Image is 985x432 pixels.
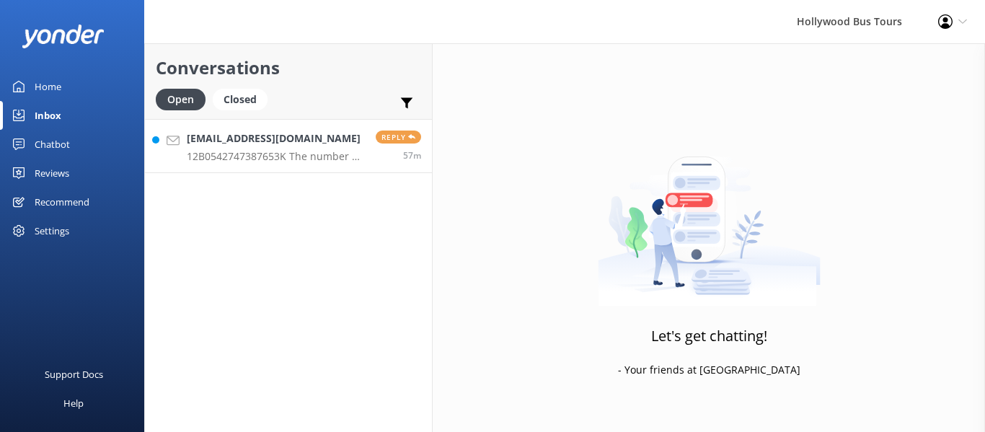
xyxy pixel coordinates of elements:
[156,91,213,107] a: Open
[35,216,69,245] div: Settings
[35,130,70,159] div: Chatbot
[187,131,365,146] h4: [EMAIL_ADDRESS][DOMAIN_NAME]
[403,149,421,162] span: Oct 11 2025 12:05pm (UTC -07:00) America/Tijuana
[156,54,421,81] h2: Conversations
[376,131,421,144] span: Reply
[213,89,268,110] div: Closed
[213,91,275,107] a: Closed
[35,159,69,188] div: Reviews
[63,389,84,418] div: Help
[45,360,103,389] div: Support Docs
[651,325,767,348] h3: Let's get chatting!
[156,89,206,110] div: Open
[35,72,61,101] div: Home
[22,25,105,48] img: yonder-white-logo.png
[187,150,365,163] p: 12B0542747387653K The number of the payment by [PERSON_NAME]
[618,362,800,378] p: - Your friends at [GEOGRAPHIC_DATA]
[598,126,821,307] img: artwork of a man stealing a conversation from at giant smartphone
[35,188,89,216] div: Recommend
[35,101,61,130] div: Inbox
[145,119,432,173] a: [EMAIL_ADDRESS][DOMAIN_NAME]12B0542747387653K The number of the payment by [PERSON_NAME]Reply57m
